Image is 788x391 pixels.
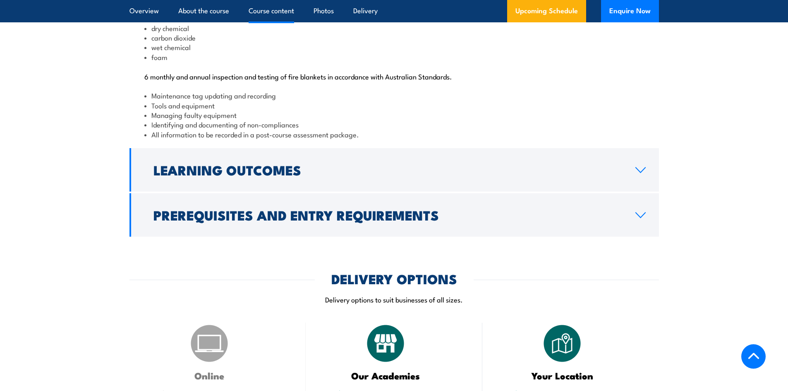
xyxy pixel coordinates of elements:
a: Learning Outcomes [129,148,659,192]
h3: Your Location [503,371,622,380]
li: foam [144,52,644,62]
h2: DELIVERY OPTIONS [331,273,457,284]
li: Identifying and documenting of non-compliances [144,120,644,129]
h2: Learning Outcomes [153,164,622,175]
h3: Our Academies [326,371,445,380]
li: carbon dioxide [144,33,644,42]
li: All information to be recorded in a post-course assessment package. [144,130,644,139]
a: Prerequisites and Entry Requirements [129,193,659,237]
li: Maintenance tag updating and recording [144,91,644,100]
p: 6 monthly and annual inspection and testing of fire blankets in accordance with Australian Standa... [144,72,644,80]
li: wet chemical [144,42,644,52]
h3: Online [150,371,269,380]
li: Tools and equipment [144,101,644,110]
li: Managing faulty equipment [144,110,644,120]
p: Delivery options to suit businesses of all sizes. [129,295,659,304]
h2: Prerequisites and Entry Requirements [153,209,622,221]
li: dry chemical [144,23,644,33]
